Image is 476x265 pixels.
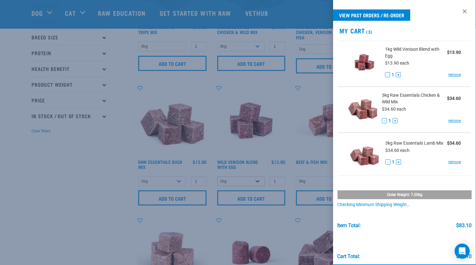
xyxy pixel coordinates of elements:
[333,27,476,34] h2: My Cart
[337,202,472,207] div: Checking minimum shipping weight…
[337,223,361,228] div: Item Total:
[455,244,470,259] div: Open Intercom Messenger
[385,72,390,77] button: -
[348,138,381,170] img: Raw Essentials Lamb Mix
[337,190,472,199] div: Order weight: 7.00kg
[447,50,461,55] strong: $13.90
[385,159,390,164] button: -
[456,223,472,228] div: $83.10
[447,141,461,146] strong: $34.60
[337,254,360,259] div: Cart total:
[385,148,410,153] span: $34.60 each
[448,118,461,124] a: remove
[388,118,391,124] span: 1
[382,107,406,112] span: $34.60 each
[392,72,394,78] span: 1
[333,9,410,21] a: View past orders / re-order
[348,92,377,124] img: Raw Essentials Chicken & Wild Mix
[448,159,461,165] a: remove
[447,96,461,101] strong: $34.60
[348,46,380,78] img: Wild Venison Blend with Egg
[396,159,401,164] button: +
[385,60,409,66] span: $13.90 each
[385,140,443,147] span: 3kg Raw Essentials Lamb Mix
[392,159,394,165] span: 1
[385,46,447,59] span: 1kg Wild Venison Blend with Egg
[396,72,401,77] button: +
[448,72,461,78] a: remove
[382,92,447,105] span: 3kg Raw Essentials Chicken & Wild Mix
[393,118,398,123] button: +
[365,31,372,33] span: (3)
[382,118,387,123] button: -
